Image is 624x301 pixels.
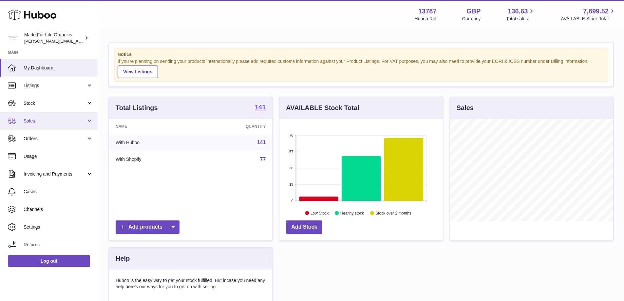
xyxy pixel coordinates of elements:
[260,157,266,162] a: 77
[290,166,293,170] text: 38
[116,220,180,234] a: Add products
[462,16,481,22] div: Currency
[24,206,93,213] span: Channels
[24,38,166,44] span: [PERSON_NAME][EMAIL_ADDRESS][PERSON_NAME][DOMAIN_NAME]
[466,7,481,16] strong: GBP
[24,32,83,44] div: Made For Life Organics
[118,58,605,78] div: If you're planning on sending your products internationally please add required customs informati...
[561,16,616,22] span: AVAILABLE Stock Total
[255,104,266,110] strong: 141
[24,100,86,106] span: Stock
[24,153,93,160] span: Usage
[109,119,197,134] th: Name
[24,65,93,71] span: My Dashboard
[561,7,616,22] a: 7,899.52 AVAILABLE Stock Total
[24,224,93,230] span: Settings
[292,199,293,203] text: 0
[197,119,273,134] th: Quantity
[116,254,130,263] h3: Help
[457,103,474,112] h3: Sales
[116,277,266,290] p: Huboo is the easy way to get your stock fulfilled. But incase you need any help here's our ways f...
[24,189,93,195] span: Cases
[311,211,329,215] text: Low Stock
[286,220,322,234] a: Add Stock
[506,16,535,22] span: Total sales
[506,7,535,22] a: 136.63 Total sales
[8,33,18,43] img: geoff.winwood@madeforlifeorganics.com
[24,83,86,89] span: Listings
[290,182,293,186] text: 19
[24,171,86,177] span: Invoicing and Payments
[118,66,158,78] a: View Listings
[290,133,293,137] text: 76
[8,255,90,267] a: Log out
[24,242,93,248] span: Returns
[24,136,86,142] span: Orders
[255,104,266,112] a: 141
[583,7,609,16] span: 7,899.52
[109,134,197,151] td: With Huboo
[508,7,528,16] span: 136.63
[118,51,605,58] strong: Notice
[24,118,86,124] span: Sales
[290,150,293,154] text: 57
[415,16,437,22] div: Huboo Ref
[109,151,197,168] td: With Shopify
[418,7,437,16] strong: 13787
[286,103,359,112] h3: AVAILABLE Stock Total
[257,140,266,145] a: 141
[340,211,364,215] text: Healthy stock
[116,103,158,112] h3: Total Listings
[376,211,411,215] text: Stock over 2 months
